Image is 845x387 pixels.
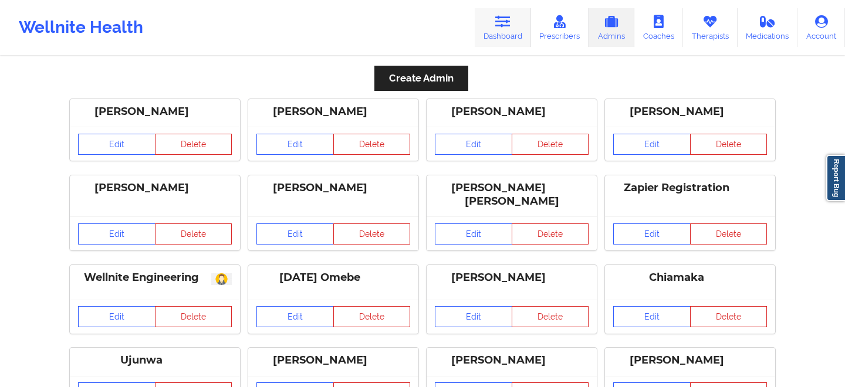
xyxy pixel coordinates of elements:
div: Zapier Registration [613,181,767,195]
a: Edit [256,306,334,327]
a: Medications [738,8,798,47]
button: Delete [690,306,768,327]
div: [PERSON_NAME] [435,354,589,367]
a: Report Bug [826,155,845,201]
button: Delete [155,223,232,245]
button: Delete [333,134,411,155]
a: Coaches [634,8,683,47]
button: Delete [512,306,589,327]
button: Delete [512,134,589,155]
div: [PERSON_NAME] [78,105,232,118]
div: [PERSON_NAME] [256,181,410,195]
div: [PERSON_NAME] [613,105,767,118]
div: [PERSON_NAME] [256,354,410,367]
div: [PERSON_NAME] [613,354,767,367]
a: Edit [435,306,512,327]
a: Admins [589,8,634,47]
a: Edit [613,306,691,327]
button: Create Admin [374,66,468,91]
a: Edit [256,223,334,245]
a: Prescribers [531,8,589,47]
a: Account [797,8,845,47]
a: Edit [435,223,512,245]
button: Delete [155,306,232,327]
button: Delete [690,223,768,245]
button: Delete [333,306,411,327]
a: Edit [78,306,156,327]
div: Chiamaka [613,271,767,284]
a: Edit [256,134,334,155]
a: Edit [78,223,156,245]
button: Delete [333,223,411,245]
button: Delete [690,134,768,155]
a: Therapists [683,8,738,47]
a: Edit [613,223,691,245]
div: [PERSON_NAME] [435,105,589,118]
div: [PERSON_NAME] [256,105,410,118]
a: Edit [613,134,691,155]
a: Dashboard [475,8,531,47]
div: [PERSON_NAME] [435,271,589,284]
div: [DATE] Omebe [256,271,410,284]
a: Edit [435,134,512,155]
button: Delete [155,134,232,155]
button: Delete [512,223,589,245]
div: [PERSON_NAME] [78,181,232,195]
div: Ujunwa [78,354,232,367]
a: Edit [78,134,156,155]
div: Wellnite Engineering [78,271,232,284]
div: [PERSON_NAME] [PERSON_NAME] [435,181,589,208]
img: avatar.png [211,273,232,285]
